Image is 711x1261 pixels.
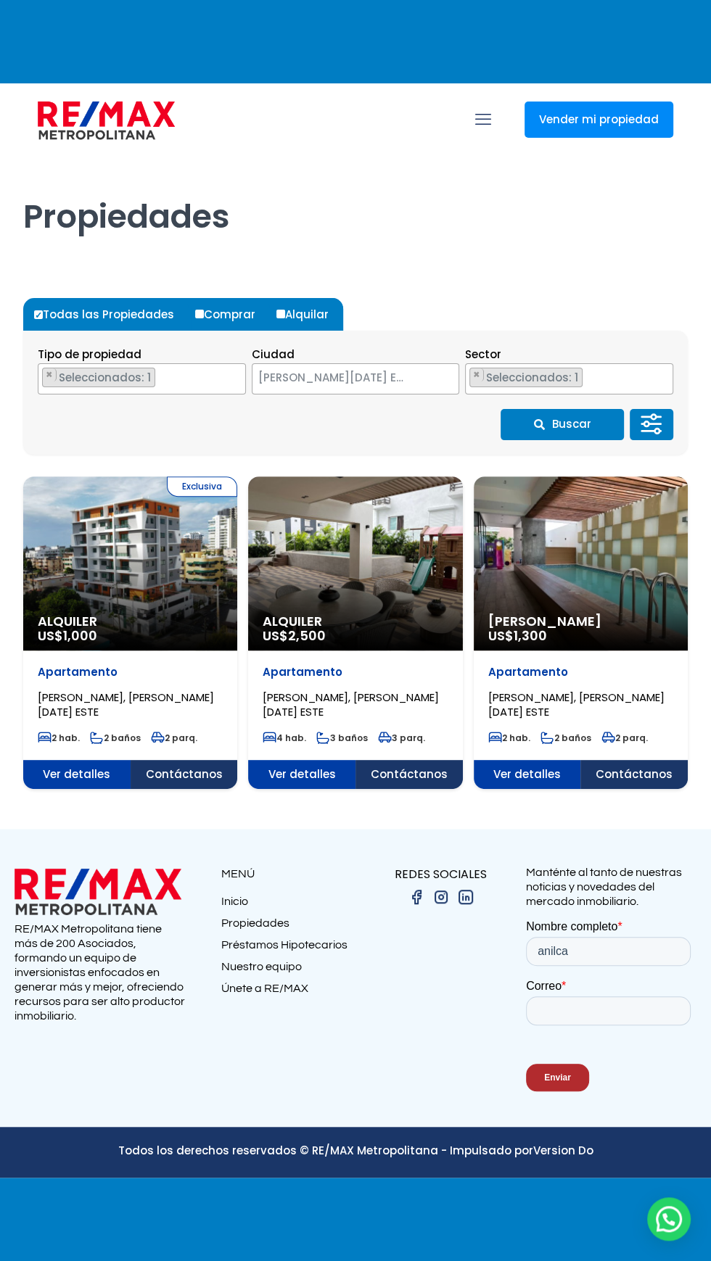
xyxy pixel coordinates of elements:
span: × [46,368,53,381]
input: Todas las Propiedades [34,310,43,319]
span: 2 parq. [601,732,648,744]
span: × [230,368,237,381]
span: US$ [488,627,547,645]
a: Vender mi propiedad [525,102,673,138]
label: Todas las Propiedades [30,298,189,331]
span: US$ [38,627,97,645]
span: Seleccionados: 1 [485,370,582,385]
span: Contáctanos [355,760,463,789]
p: RE/MAX Metropolitana tiene más de 200 Asociados, formando un equipo de inversionistas enfocados e... [15,922,185,1023]
span: SANTO DOMINGO ESTE [252,363,460,394]
a: mobile menu [471,107,496,132]
textarea: Search [38,364,46,395]
label: Alquilar [273,298,343,331]
a: Version Do [533,1143,593,1158]
p: Manténte al tanto de nuestras noticias y novedades del mercado inmobiliario. [526,865,696,909]
p: Todos los derechos reservados © RE/MAX Metropolitana - Impulsado por [15,1141,696,1159]
span: 2 parq. [151,732,197,744]
span: 3 baños [316,732,368,744]
img: facebook.png [408,888,425,906]
a: Exclusiva Alquiler US$1,000 Apartamento [PERSON_NAME], [PERSON_NAME][DATE] ESTE 2 hab. 2 baños 2 ... [23,476,237,789]
a: Préstamos Hipotecarios [221,938,355,959]
button: Buscar [501,409,624,440]
button: Remove item [470,368,484,381]
button: Remove all items [229,368,238,382]
span: × [437,373,444,386]
a: Alquiler US$2,500 Apartamento [PERSON_NAME], [PERSON_NAME][DATE] ESTE 4 hab. 3 baños 3 parq. Ver ... [248,476,462,789]
span: × [473,368,480,381]
span: 4 hab. [263,732,306,744]
span: Ver detalles [248,760,355,789]
span: [PERSON_NAME], [PERSON_NAME][DATE] ESTE [38,690,214,719]
a: Únete a RE/MAX [221,981,355,1003]
iframe: Form 1 [526,919,696,1117]
span: [PERSON_NAME], [PERSON_NAME][DATE] ESTE [263,690,439,719]
span: [PERSON_NAME], [PERSON_NAME][DATE] ESTE [488,690,665,719]
a: Nuestro equipo [221,959,355,981]
span: 1,300 [514,627,547,645]
span: 2 baños [541,732,591,744]
h1: Propiedades [23,157,688,236]
span: 3 parq. [378,732,425,744]
button: Remove item [43,368,57,381]
span: × [657,368,665,381]
img: linkedin.png [457,888,474,906]
input: Comprar [195,310,204,318]
input: Alquilar [276,310,285,318]
span: Ciudad [252,347,295,362]
span: SANTO DOMINGO ESTE [252,368,423,388]
span: US$ [263,627,326,645]
span: Seleccionados: 1 [57,370,155,385]
img: instagram.png [432,888,450,906]
a: Propiedades [221,916,355,938]
span: Contáctanos [131,760,238,789]
span: 2 baños [90,732,141,744]
p: REDES SOCIALES [355,865,526,883]
span: Ver detalles [474,760,581,789]
li: APARTAMENTO [42,368,155,387]
label: Comprar [192,298,270,331]
p: Apartamento [263,665,448,679]
span: Ver detalles [23,760,131,789]
img: remax-metropolitana-logo [38,99,175,142]
button: Remove all items [657,368,665,382]
p: Apartamento [488,665,673,679]
a: RE/MAX Metropolitana [38,83,175,156]
span: Tipo de propiedad [38,347,141,362]
span: Contáctanos [580,760,688,789]
li: ALMA ROSA I [469,368,583,387]
a: Inicio [221,894,355,916]
p: Apartamento [38,665,223,679]
span: Sector [465,347,501,362]
span: 1,000 [63,627,97,645]
span: 2,500 [288,627,326,645]
a: [PERSON_NAME] US$1,300 Apartamento [PERSON_NAME], [PERSON_NAME][DATE] ESTE 2 hab. 2 baños 2 parq.... [474,476,688,789]
span: Alquiler [263,614,448,629]
span: [PERSON_NAME] [488,614,673,629]
img: remax metropolitana logo [15,865,181,918]
button: Remove all items [422,368,444,391]
span: 2 hab. [488,732,530,744]
span: 2 hab. [38,732,80,744]
p: MENÚ [221,865,355,883]
textarea: Search [466,364,474,395]
span: Exclusiva [167,476,237,497]
span: Alquiler [38,614,223,629]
